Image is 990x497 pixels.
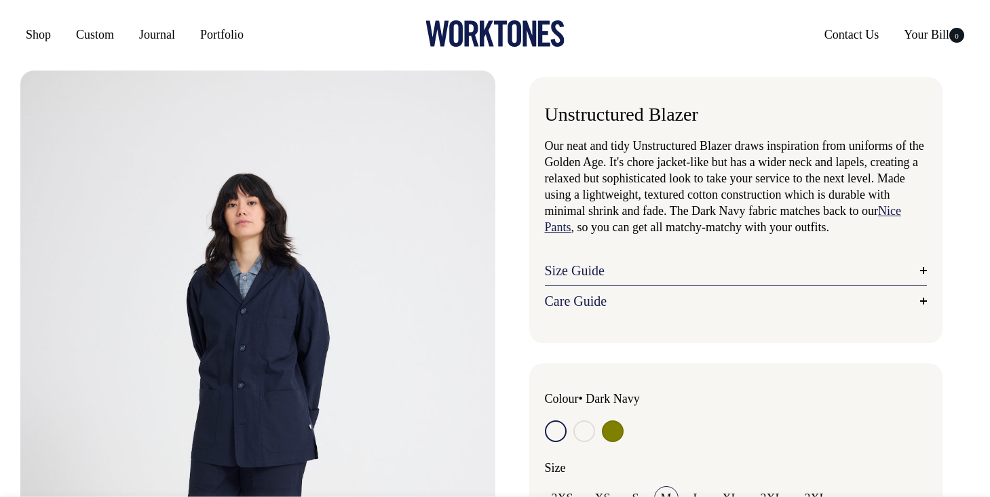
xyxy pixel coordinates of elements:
div: Size [545,460,928,476]
span: 0 [949,28,964,43]
label: Dark Navy [586,392,639,405]
a: Your Bill0 [898,22,970,47]
a: Shop [20,22,56,47]
a: Portfolio [195,22,249,47]
span: • [579,392,583,405]
h1: Unstructured Blazer [545,104,928,125]
span: Our neat and tidy Unstructured Blazer draws inspiration from uniforms of the Golden Age. It's cho... [545,139,924,218]
span: , so you can get all matchy-matchy with your outfits. [571,220,829,234]
a: Contact Us [819,22,885,47]
a: Size Guide [545,262,928,279]
a: Nice Pants [545,204,902,234]
a: Journal [134,22,180,47]
a: Care Guide [545,293,928,309]
div: Colour [545,391,698,407]
a: Custom [71,22,119,47]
